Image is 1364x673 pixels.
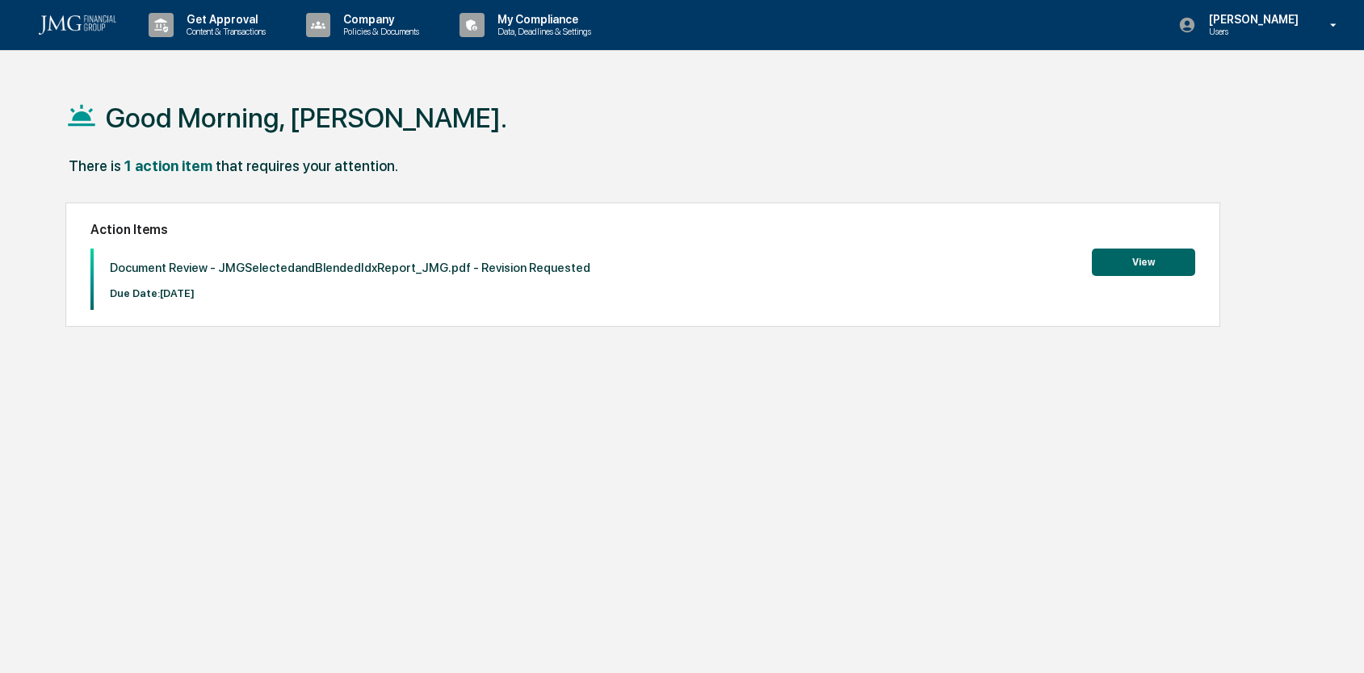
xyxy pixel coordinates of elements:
[124,157,212,174] div: 1 action item
[174,26,274,37] p: Content & Transactions
[1092,249,1195,276] button: View
[106,102,507,134] h1: Good Morning, [PERSON_NAME].
[330,13,427,26] p: Company
[330,26,427,37] p: Policies & Documents
[1092,253,1195,269] a: View
[1196,13,1307,26] p: [PERSON_NAME]
[216,157,398,174] div: that requires your attention.
[485,26,599,37] p: Data, Deadlines & Settings
[485,13,599,26] p: My Compliance
[39,15,116,35] img: logo
[90,222,1195,237] h2: Action Items
[69,157,121,174] div: There is
[110,261,590,275] p: Document Review - JMGSelectedandBlendedIdxReport_JMG.pdf - Revision Requested
[110,287,590,299] p: Due Date: [DATE]
[1196,26,1307,37] p: Users
[174,13,274,26] p: Get Approval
